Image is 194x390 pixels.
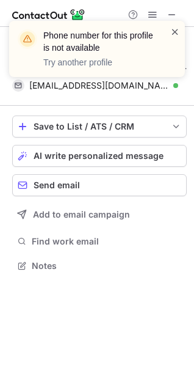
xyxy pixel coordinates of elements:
[43,29,156,54] header: Phone number for this profile is not available
[32,236,182,247] span: Find work email
[34,151,163,161] span: AI write personalized message
[12,174,187,196] button: Send email
[12,257,187,274] button: Notes
[12,233,187,250] button: Find work email
[12,145,187,167] button: AI write personalized message
[18,29,37,49] img: warning
[32,260,182,271] span: Notes
[34,180,80,190] span: Send email
[12,116,187,138] button: save-profile-one-click
[34,122,165,131] div: Save to List / ATS / CRM
[43,56,156,68] p: Try another profile
[12,7,85,22] img: ContactOut v5.3.10
[33,210,130,219] span: Add to email campaign
[12,204,187,226] button: Add to email campaign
